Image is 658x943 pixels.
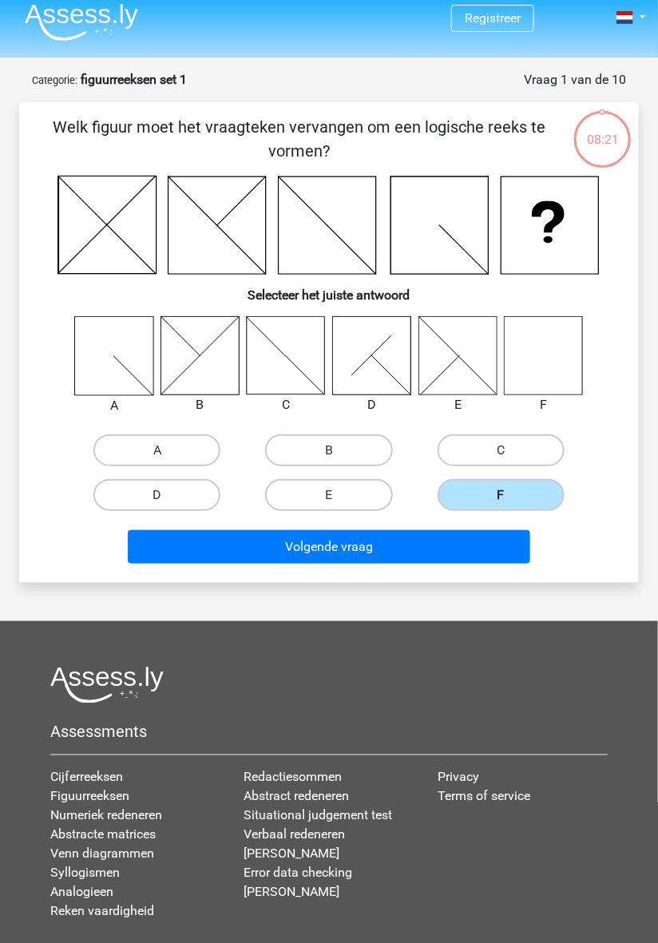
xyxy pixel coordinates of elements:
[244,808,393,823] a: Situational judgement test
[50,827,156,842] a: Abstracte matrices
[244,770,343,785] a: Redactiesommen
[465,10,521,26] a: Registreer
[50,846,154,862] a: Venn diagrammen
[438,479,565,511] label: F
[50,770,123,785] a: Cijferreeksen
[406,395,510,414] div: E
[50,904,154,919] a: Reken vaardigheid
[244,885,340,900] a: [PERSON_NAME]
[492,395,596,414] div: F
[128,530,530,564] button: Volgende vraag
[438,770,479,785] a: Privacy
[244,789,350,804] a: Abstract redeneren
[81,72,187,87] strong: figuurreeksen set 1
[25,3,138,41] img: Assessly
[149,395,252,414] div: B
[50,866,120,881] a: Syllogismen
[93,479,220,511] label: D
[50,666,164,703] img: Assessly logo
[524,70,626,89] div: Vraag 1 van de 10
[244,827,346,842] a: Verbaal redeneren
[62,396,166,415] div: A
[32,74,77,86] small: Categorie:
[320,395,424,414] div: D
[438,789,530,804] a: Terms of service
[45,275,613,303] h6: Selecteer het juiste antwoord
[45,115,553,163] p: Welk figuur moet het vraagteken vervangen om een logische reeks te vormen?
[50,885,113,900] a: Analogieen
[234,395,338,414] div: C
[244,866,353,881] a: Error data checking
[50,808,162,823] a: Numeriek redeneren
[265,434,392,466] label: B
[573,109,632,149] div: 08:21
[265,479,392,511] label: E
[50,723,608,742] h5: Assessments
[244,846,340,862] a: [PERSON_NAME]
[438,434,565,466] label: C
[50,789,129,804] a: Figuurreeksen
[93,434,220,466] label: A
